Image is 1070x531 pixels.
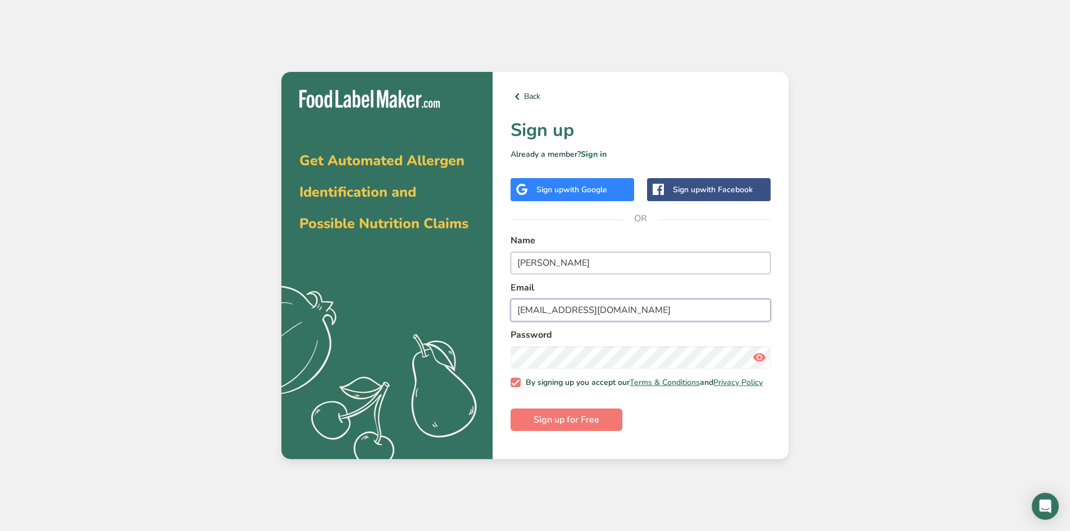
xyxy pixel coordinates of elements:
button: Sign up for Free [511,409,622,431]
a: Back [511,90,771,103]
label: Name [511,234,771,247]
a: Sign in [581,149,607,160]
span: OR [624,202,658,235]
div: Sign up [536,184,607,196]
input: email@example.com [511,299,771,321]
input: John Doe [511,252,771,274]
a: Terms & Conditions [630,377,700,388]
span: Sign up for Free [534,413,599,426]
span: with Facebook [700,184,753,195]
label: Email [511,281,771,294]
span: with Google [563,184,607,195]
span: Get Automated Allergen Identification and Possible Nutrition Claims [299,151,468,233]
a: Privacy Policy [713,377,763,388]
div: Open Intercom Messenger [1032,493,1059,520]
label: Password [511,328,771,342]
span: By signing up you accept our and [521,378,763,388]
div: Sign up [673,184,753,196]
h1: Sign up [511,117,771,144]
p: Already a member? [511,148,771,160]
img: Food Label Maker [299,90,440,108]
